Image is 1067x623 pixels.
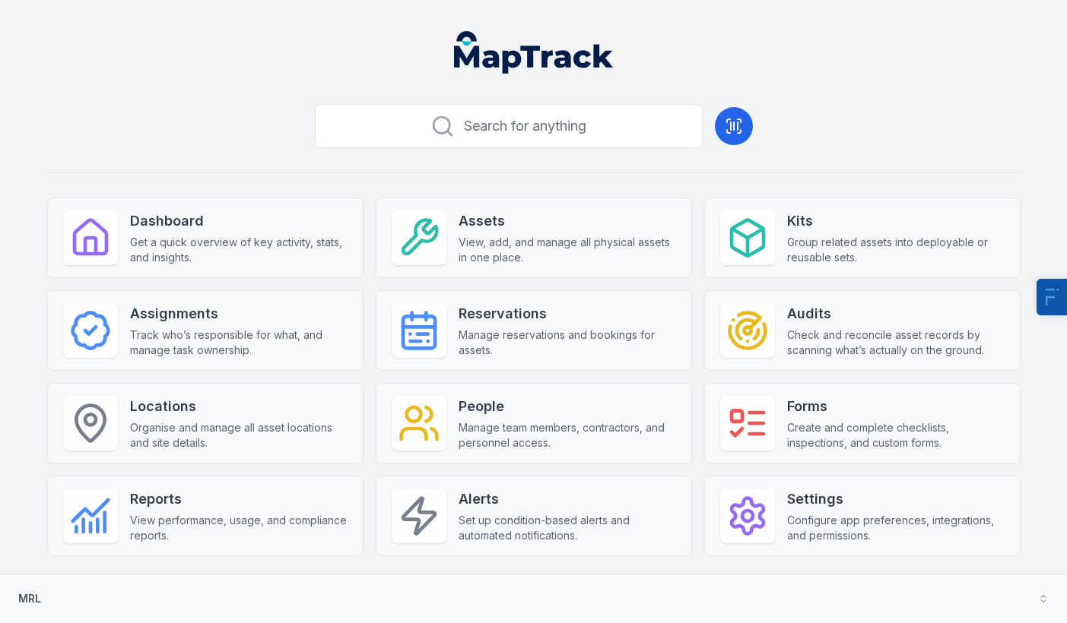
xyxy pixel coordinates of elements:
strong: Reservations [459,303,676,324]
strong: Audits [787,303,1005,324]
span: Manage team members, contractors, and personnel access. [459,420,676,451]
button: Search for anything [315,104,703,148]
a: PeopleManage team members, contractors, and personnel access. [376,383,692,463]
strong: MRL [18,592,41,605]
a: AssetsView, add, and manage all physical assets in one place. [376,198,692,278]
span: Set up condition-based alerts and automated notifications. [459,513,676,543]
a: AuditsCheck and reconcile asset records by scanning what’s actually on the ground. [704,290,1021,371]
span: Create and complete checklists, inspections, and custom forms. [787,420,1005,451]
span: Track who’s responsible for what, and manage task ownership. [130,327,348,358]
a: KitsGroup related assets into deployable or reusable sets. [704,198,1021,278]
span: Check and reconcile asset records by scanning what’s actually on the ground. [787,327,1005,358]
a: FormsCreate and complete checklists, inspections, and custom forms. [704,383,1021,463]
span: Group related assets into deployable or reusable sets. [787,235,1005,265]
span: Get a quick overview of key activity, stats, and insights. [130,235,348,265]
a: DashboardGet a quick overview of key activity, stats, and insights. [47,198,364,278]
strong: Forms [787,396,1005,417]
strong: Assignments [130,303,348,324]
strong: Dashboard [130,210,348,232]
strong: Assets [459,210,676,232]
span: Search for anything [464,115,586,137]
strong: Kits [787,210,1005,232]
strong: People [459,396,676,417]
strong: Reports [130,489,348,510]
a: LocationsOrganise and manage all asset locations and site details. [47,383,364,463]
a: AlertsSet up condition-based alerts and automated notifications. [376,476,692,556]
span: View performance, usage, and compliance reports. [130,513,348,543]
strong: Locations [130,396,348,417]
span: Configure app preferences, integrations, and permissions. [787,513,1005,543]
span: Organise and manage all asset locations and site details. [130,420,348,451]
nav: Global [430,31,638,74]
strong: Alerts [459,489,676,510]
a: ReservationsManage reservations and bookings for assets. [376,290,692,371]
span: View, add, and manage all physical assets in one place. [459,235,676,265]
a: SettingsConfigure app preferences, integrations, and permissions. [704,476,1021,556]
a: ReportsView performance, usage, and compliance reports. [47,476,364,556]
span: Manage reservations and bookings for assets. [459,327,676,358]
a: AssignmentsTrack who’s responsible for what, and manage task ownership. [47,290,364,371]
strong: Settings [787,489,1005,510]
